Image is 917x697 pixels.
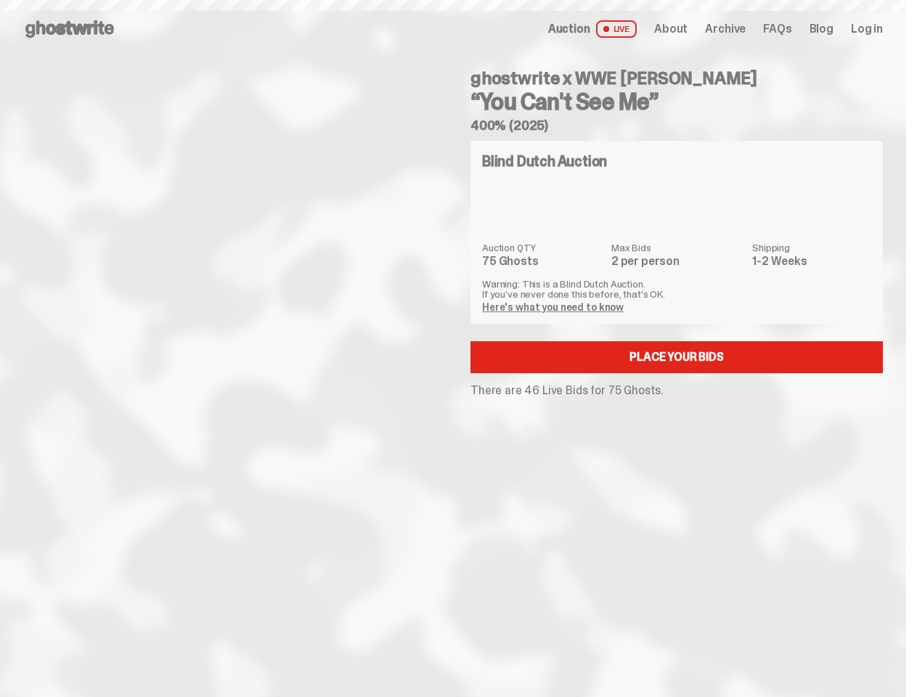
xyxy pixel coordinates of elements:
[482,256,603,267] dd: 75 Ghosts
[470,385,883,396] p: There are 46 Live Bids for 75 Ghosts.
[548,20,637,38] a: Auction LIVE
[810,23,834,35] a: Blog
[611,256,743,267] dd: 2 per person
[763,23,791,35] a: FAQs
[654,23,688,35] a: About
[482,301,624,314] a: Here's what you need to know
[470,119,883,132] h5: 400% (2025)
[470,341,883,373] a: Place your Bids
[482,154,607,168] h4: Blind Dutch Auction
[851,23,883,35] a: Log in
[548,23,590,35] span: Auction
[611,242,743,253] dt: Max Bids
[482,279,871,299] p: Warning: This is a Blind Dutch Auction. If you’ve never done this before, that’s OK.
[470,90,883,113] h3: “You Can't See Me”
[596,20,637,38] span: LIVE
[752,256,871,267] dd: 1-2 Weeks
[470,70,883,87] h4: ghostwrite x WWE [PERSON_NAME]
[705,23,746,35] a: Archive
[752,242,871,253] dt: Shipping
[482,242,603,253] dt: Auction QTY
